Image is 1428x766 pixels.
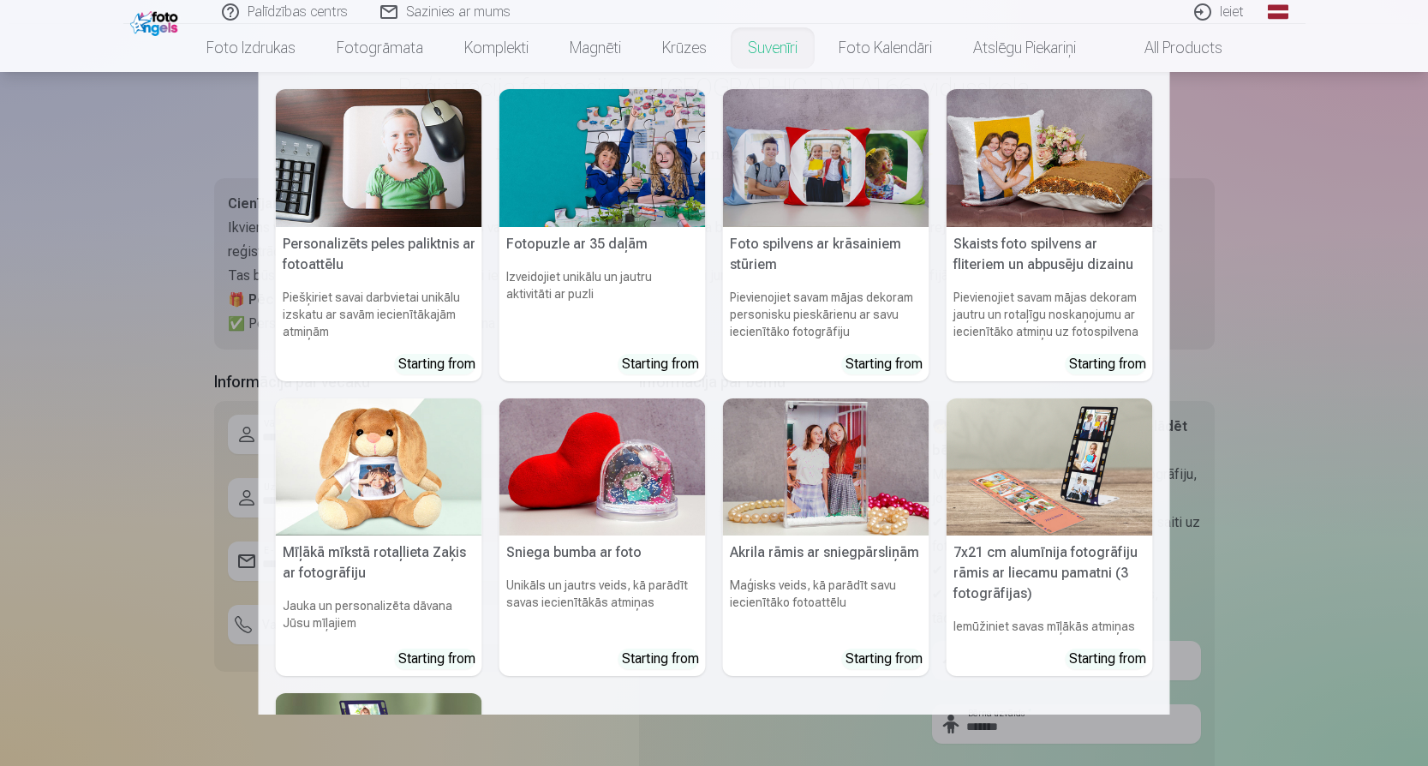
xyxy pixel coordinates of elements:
h6: Pievienojiet savam mājas dekoram jautru un rotaļīgu noskaņojumu ar iecienītāko atmiņu uz fotospil... [947,282,1153,347]
h6: Maģisks veids, kā parādīt savu iecienītāko fotoattēlu [723,570,929,642]
img: Personalizēts peles paliktnis ar fotoattēlu [276,89,482,227]
a: Krūzes [642,24,727,72]
h5: 7x21 cm alumīnija fotogrāfiju rāmis ar liecamu pamatni (3 fotogrāfijas) [947,536,1153,611]
h6: Unikāls un jautrs veids, kā parādīt savas iecienītākās atmiņas [499,570,706,642]
img: /fa1 [130,7,182,36]
h5: Sniega bumba ar foto [499,536,706,570]
img: 7x21 cm alumīnija fotogrāfiju rāmis ar liecamu pamatni (3 fotogrāfijas) [947,398,1153,536]
h5: Fotopuzle ar 35 daļām [499,227,706,261]
a: Mīļākā mīkstā rotaļlieta Zaķis ar fotogrāfijuMīļākā mīkstā rotaļlieta Zaķis ar fotogrāfijuJauka u... [276,398,482,677]
div: Starting from [845,354,923,374]
h5: Mīļākā mīkstā rotaļlieta Zaķis ar fotogrāfiju [276,536,482,590]
h6: Pievienojiet savam mājas dekoram personisku pieskārienu ar savu iecienītāko fotogrāfiju [723,282,929,347]
div: Starting from [622,649,699,669]
img: Fotopuzle ar 35 daļām [499,89,706,227]
div: Starting from [845,649,923,669]
a: Skaists foto spilvens ar fliteriem un abpusēju dizainuSkaists foto spilvens ar fliteriem un abpus... [947,89,1153,381]
h5: Foto spilvens ar krāsainiem stūriem [723,227,929,282]
a: Komplekti [444,24,549,72]
img: Foto spilvens ar krāsainiem stūriem [723,89,929,227]
h6: Izveidojiet unikālu un jautru aktivitāti ar puzli [499,261,706,347]
h6: Iemūžiniet savas mīļākās atmiņas [947,611,1153,642]
a: 7x21 cm alumīnija fotogrāfiju rāmis ar liecamu pamatni (3 fotogrāfijas)7x21 cm alumīnija fotogrāf... [947,398,1153,677]
a: Personalizēts peles paliktnis ar fotoattēluPersonalizēts peles paliktnis ar fotoattēluPiešķiriet ... [276,89,482,381]
div: Starting from [1069,354,1146,374]
a: Sniega bumba ar fotoSniega bumba ar fotoUnikāls un jautrs veids, kā parādīt savas iecienītākās at... [499,398,706,677]
h5: Personalizēts peles paliktnis ar fotoattēlu [276,227,482,282]
img: Sniega bumba ar foto [499,398,706,536]
a: Foto spilvens ar krāsainiem stūriemFoto spilvens ar krāsainiem stūriemPievienojiet savam mājas de... [723,89,929,381]
h5: Skaists foto spilvens ar fliteriem un abpusēju dizainu [947,227,1153,282]
div: Starting from [398,354,475,374]
img: Skaists foto spilvens ar fliteriem un abpusēju dizainu [947,89,1153,227]
a: Magnēti [549,24,642,72]
img: Mīļākā mīkstā rotaļlieta Zaķis ar fotogrāfiju [276,398,482,536]
a: Suvenīri [727,24,818,72]
img: Akrila rāmis ar sniegpārsliņām [723,398,929,536]
div: Starting from [622,354,699,374]
h5: Akrila rāmis ar sniegpārsliņām [723,536,929,570]
h6: Piešķiriet savai darbvietai unikālu izskatu ar savām iecienītākajām atmiņām [276,282,482,347]
a: All products [1096,24,1243,72]
a: Foto izdrukas [186,24,316,72]
a: Fotopuzle ar 35 daļāmFotopuzle ar 35 daļāmIzveidojiet unikālu un jautru aktivitāti ar puzliStarti... [499,89,706,381]
a: Fotogrāmata [316,24,444,72]
a: Akrila rāmis ar sniegpārsliņāmAkrila rāmis ar sniegpārsliņāmMaģisks veids, kā parādīt savu iecien... [723,398,929,677]
div: Starting from [1069,649,1146,669]
a: Foto kalendāri [818,24,953,72]
div: Starting from [398,649,475,669]
h6: Jauka un personalizēta dāvana Jūsu mīļajiem [276,590,482,642]
a: Atslēgu piekariņi [953,24,1096,72]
